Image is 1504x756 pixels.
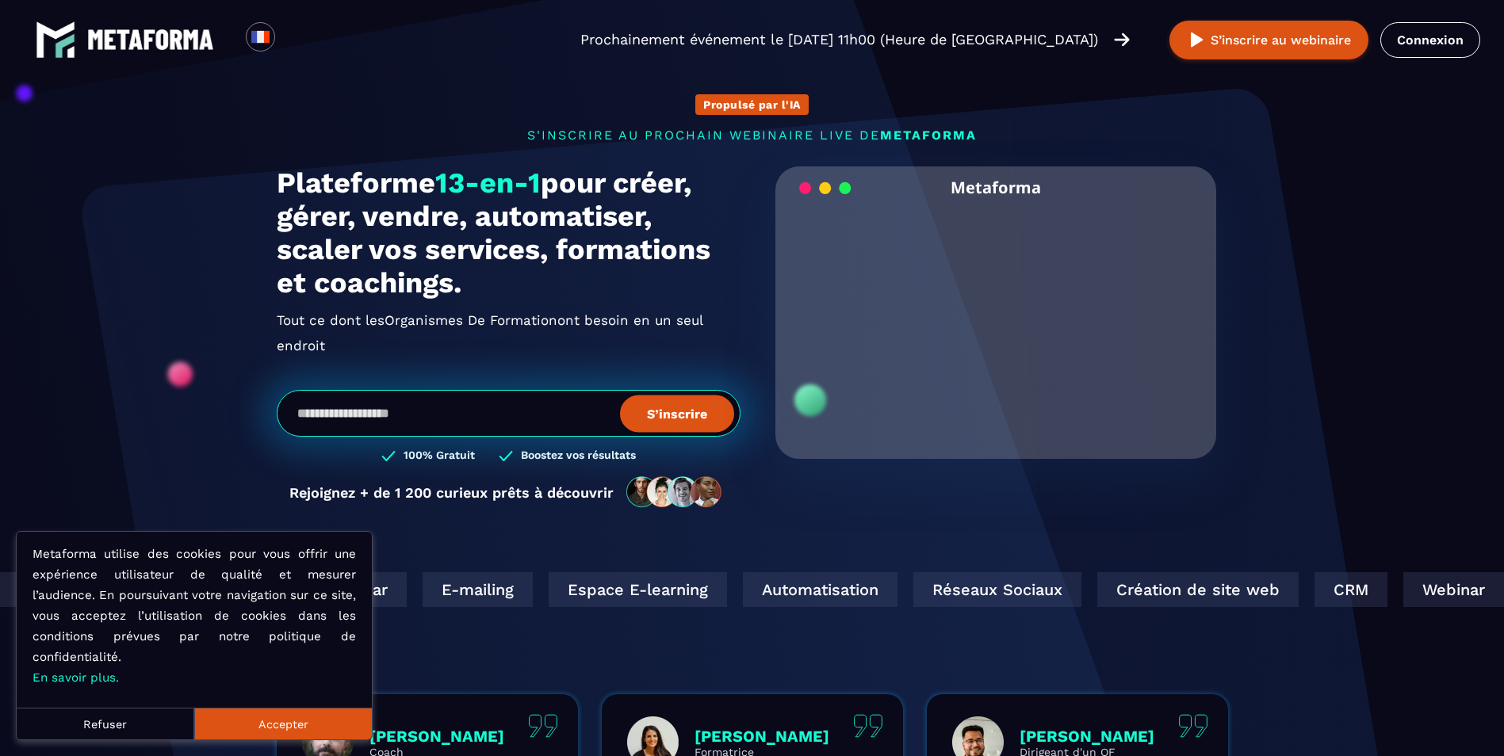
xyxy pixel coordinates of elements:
div: E-mailing [902,572,1012,607]
div: Search for option [275,22,314,57]
img: arrow-right [1114,31,1130,48]
button: S’inscrire [620,395,734,432]
video: Your browser does not support the video tag. [787,208,1205,417]
a: En savoir plus. [33,670,119,685]
img: checked [499,449,513,464]
div: Automatisation [1223,572,1377,607]
p: Metaforma utilise des cookies pour vous offrir une expérience utilisateur de qualité et mesurer l... [33,544,356,688]
span: Organismes De Formation [385,307,557,333]
h3: 100% Gratuit [404,449,475,464]
img: community-people [622,475,728,509]
img: logo [36,20,75,59]
p: Propulsé par l'IA [703,98,801,111]
h1: Plateforme pour créer, gérer, vendre, automatiser, scaler vos services, formations et coachings. [277,166,741,300]
button: Accepter [194,708,372,739]
img: fr [251,27,270,47]
span: 13-en-1 [435,166,541,200]
input: Search for option [289,30,300,49]
img: quote [1178,714,1208,738]
img: loading [799,181,852,196]
img: play [1187,30,1207,50]
p: [PERSON_NAME] [369,727,504,746]
p: [PERSON_NAME] [695,727,829,746]
img: logo [87,29,214,50]
img: quote [853,714,883,738]
button: S’inscrire au webinaire [1169,21,1368,59]
div: CRM [697,572,770,607]
h2: Metaforma [951,166,1041,208]
p: [PERSON_NAME] [1020,727,1154,746]
button: Refuser [17,708,194,739]
div: Réseaux Sociaux [296,572,464,607]
div: Création de site web [480,572,681,607]
p: Prochainement événement le [DATE] 11h00 (Heure de [GEOGRAPHIC_DATA]) [580,29,1098,51]
div: Espace E-learning [1028,572,1207,607]
a: Connexion [1380,22,1480,58]
p: s'inscrire au prochain webinaire live de [277,128,1228,143]
img: checked [381,449,396,464]
div: Webinar [786,572,886,607]
h3: Boostez vos résultats [521,449,636,464]
h2: Tout ce dont les ont besoin en un seul endroit [277,307,741,358]
span: METAFORMA [880,128,977,143]
p: Rejoignez + de 1 200 curieux prêts à découvrir [289,484,614,501]
img: quote [528,714,558,738]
